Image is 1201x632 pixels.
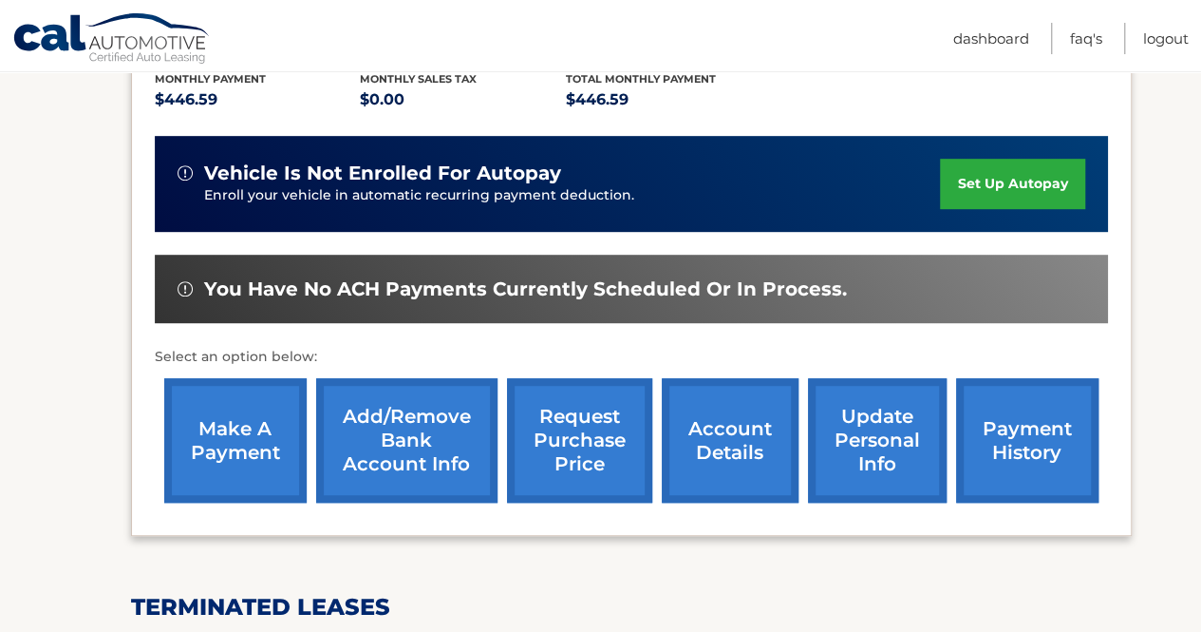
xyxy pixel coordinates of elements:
p: Select an option below: [155,346,1108,369]
a: payment history [956,378,1098,503]
a: Cal Automotive [12,12,212,67]
a: make a payment [164,378,307,503]
p: $446.59 [155,86,361,113]
img: alert-white.svg [178,165,193,181]
a: request purchase price [507,378,652,503]
a: Add/Remove bank account info [316,378,497,503]
a: Dashboard [953,23,1029,54]
img: alert-white.svg [178,281,193,297]
h2: terminated leases [131,593,1132,622]
span: Monthly sales Tax [360,72,477,86]
p: $446.59 [566,86,772,113]
span: vehicle is not enrolled for autopay [204,162,561,185]
span: You have no ACH payments currently scheduled or in process. [204,278,847,301]
a: update personal info [808,378,947,503]
a: Logout [1143,23,1189,54]
span: Monthly Payment [155,72,266,86]
p: Enroll your vehicle in automatic recurring payment deduction. [204,185,941,206]
a: account details [662,378,798,503]
p: $0.00 [360,86,566,113]
a: FAQ's [1070,23,1102,54]
span: Total Monthly Payment [566,72,716,86]
a: set up autopay [940,159,1084,209]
